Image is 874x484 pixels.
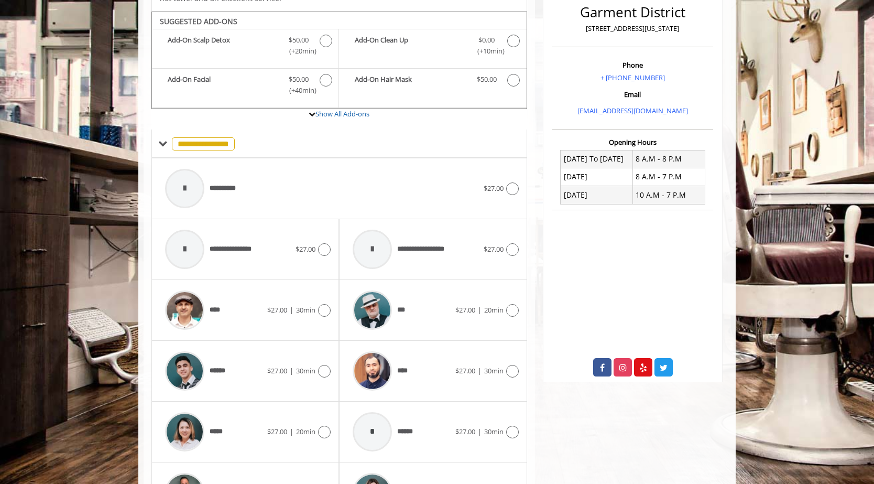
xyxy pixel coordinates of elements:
[455,427,475,436] span: $27.00
[290,366,293,375] span: |
[267,427,287,436] span: $27.00
[296,366,315,375] span: 30min
[455,305,475,315] span: $27.00
[151,12,527,109] div: Beard Trim Add-onS
[555,61,711,69] h3: Phone
[478,427,482,436] span: |
[484,427,504,436] span: 30min
[471,46,502,57] span: (+10min )
[289,74,309,85] span: $50.00
[283,85,314,96] span: (+40min )
[561,150,633,168] td: [DATE] To [DATE]
[478,366,482,375] span: |
[157,35,333,59] label: Add-On Scalp Detox
[455,366,475,375] span: $27.00
[555,5,711,20] h2: Garment District
[355,35,466,57] b: Add-On Clean Up
[484,366,504,375] span: 30min
[344,74,521,89] label: Add-On Hair Mask
[160,16,237,26] b: SUGGESTED ADD-ONS
[484,184,504,193] span: $27.00
[632,186,705,204] td: 10 A.M - 7 P.M
[157,74,333,99] label: Add-On Facial
[283,46,314,57] span: (+20min )
[290,427,293,436] span: |
[555,23,711,34] p: [STREET_ADDRESS][US_STATE]
[267,305,287,315] span: $27.00
[632,150,705,168] td: 8 A.M - 8 P.M
[484,244,504,254] span: $27.00
[296,244,315,254] span: $27.00
[632,168,705,186] td: 8 A.M - 7 P.M
[355,74,466,87] b: Add-On Hair Mask
[561,186,633,204] td: [DATE]
[267,366,287,375] span: $27.00
[484,305,504,315] span: 20min
[296,305,315,315] span: 30min
[296,427,315,436] span: 20min
[561,168,633,186] td: [DATE]
[168,74,278,96] b: Add-On Facial
[552,138,713,146] h3: Opening Hours
[577,106,688,115] a: [EMAIL_ADDRESS][DOMAIN_NAME]
[477,74,497,85] span: $50.00
[168,35,278,57] b: Add-On Scalp Detox
[555,91,711,98] h3: Email
[344,35,521,59] label: Add-On Clean Up
[289,35,309,46] span: $50.00
[600,73,665,82] a: + [PHONE_NUMBER]
[478,305,482,315] span: |
[478,35,495,46] span: $0.00
[315,109,369,119] a: Show All Add-ons
[290,305,293,315] span: |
